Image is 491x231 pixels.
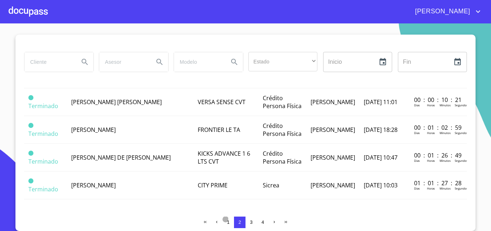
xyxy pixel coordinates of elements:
p: Minutos [440,186,451,190]
p: Minutos [440,159,451,163]
span: [PERSON_NAME] [311,98,355,106]
span: Terminado [28,151,33,156]
span: Crédito Persona Física [263,94,302,110]
p: Segundos [455,131,468,135]
div: ​ [248,52,317,71]
input: search [99,52,148,72]
span: [DATE] 10:03 [364,181,398,189]
span: [PERSON_NAME] [71,181,116,189]
p: Minutos [440,103,451,107]
span: Terminado [28,157,58,165]
span: [PERSON_NAME] [410,6,474,17]
span: 1 [227,219,229,225]
span: Terminado [28,130,58,138]
p: Segundos [455,103,468,107]
span: Terminado [28,95,33,100]
span: Crédito Persona Física [263,122,302,138]
span: 4 [261,219,264,225]
p: Segundos [455,186,468,190]
button: Search [76,53,93,71]
span: [PERSON_NAME] [311,154,355,161]
p: Dias [414,159,420,163]
p: Horas [427,159,435,163]
span: [PERSON_NAME] [PERSON_NAME] [71,98,162,106]
span: Sicrea [263,181,279,189]
p: Minutos [440,131,451,135]
p: Dias [414,131,420,135]
button: 4 [257,217,269,228]
span: [DATE] 10:47 [364,154,398,161]
p: 00 : 01 : 02 : 59 [414,124,463,132]
input: search [174,52,223,72]
span: FRONTIER LE TA [198,126,240,134]
p: Horas [427,186,435,190]
p: 00 : 00 : 10 : 21 [414,96,463,104]
span: 2 [238,219,241,225]
span: CITY PRIME [198,181,228,189]
p: Horas [427,103,435,107]
p: 00 : 01 : 26 : 49 [414,151,463,159]
p: 01 : 01 : 27 : 28 [414,179,463,187]
button: Search [226,53,243,71]
input: search [24,52,73,72]
span: 3 [250,219,252,225]
button: Search [151,53,168,71]
span: [PERSON_NAME] [311,126,355,134]
span: Terminado [28,123,33,128]
span: [PERSON_NAME] DE [PERSON_NAME] [71,154,171,161]
span: Crédito Persona Física [263,150,302,165]
span: [DATE] 18:28 [364,126,398,134]
span: VERSA SENSE CVT [198,98,245,106]
button: 2 [234,217,245,228]
button: 1 [222,217,234,228]
button: account of current user [410,6,482,17]
span: KICKS ADVANCE 1 6 LTS CVT [198,150,250,165]
span: Terminado [28,185,58,193]
span: [DATE] 11:01 [364,98,398,106]
button: 3 [245,217,257,228]
span: Terminado [28,102,58,110]
p: Dias [414,103,420,107]
p: Dias [414,186,420,190]
p: Horas [427,131,435,135]
span: [PERSON_NAME] [311,181,355,189]
p: Segundos [455,159,468,163]
span: Terminado [28,178,33,183]
span: [PERSON_NAME] [71,126,116,134]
